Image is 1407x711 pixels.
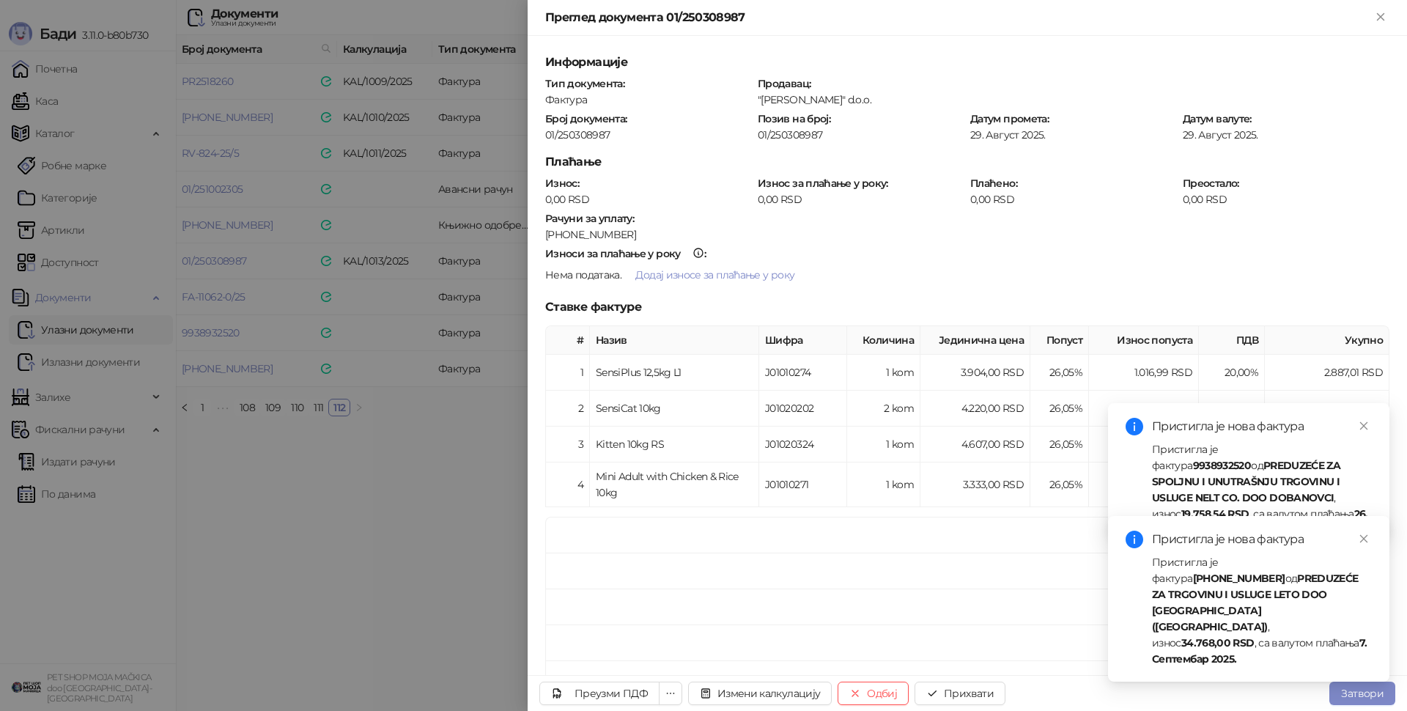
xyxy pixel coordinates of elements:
[546,391,590,427] td: 2
[1152,554,1372,667] div: Пристигла је фактура од , износ , са валутом плаћања
[1089,355,1199,391] td: 1.016,99 RSD
[545,54,1389,71] h5: Информације
[1152,572,1359,633] strong: PREDUZEĆE ZA TRGOVINU I USLUGE LETO DOO [GEOGRAPHIC_DATA] ([GEOGRAPHIC_DATA])
[1225,366,1258,379] span: 20,00 %
[847,427,920,463] td: 1 kom
[1225,402,1258,415] span: 20,00 %
[1030,326,1089,355] th: Попуст
[1265,326,1389,355] th: Укупно
[920,326,1030,355] th: Јединична цена
[759,355,847,391] td: J01010274
[624,263,806,287] button: Додај износе за плаћање у року
[546,427,590,463] td: 3
[545,228,1389,241] div: [PHONE_NUMBER]
[759,326,847,355] th: Шифра
[847,463,920,507] td: 1 kom
[1181,193,1391,206] div: 0,00 RSD
[1152,459,1340,504] strong: PREDUZEĆE ZA SPOLJNU I UNUTRAŠNJU TRGOVINU I USLUGE NELT CO. DOO DOBANOVCI
[1030,391,1089,427] td: 26,05%
[1356,418,1372,434] a: Close
[1030,427,1089,463] td: 26,05%
[546,517,1265,553] td: Збир ставки - Стопа 20%
[544,128,753,141] div: 01/250308987
[1152,418,1372,435] div: Пристигла је нова фактура
[757,128,964,141] div: 01/250308987
[1089,391,1199,427] td: 2.198,62 RSD
[759,463,847,507] td: J01010271
[1152,531,1372,548] div: Пристигла је нова фактура
[1030,463,1089,507] td: 26,05%
[1181,507,1249,520] strong: 19.758,54 RSD
[847,326,920,355] th: Количина
[1030,355,1089,391] td: 26,05%
[969,128,1178,141] div: 29. Август 2025.
[545,248,681,259] div: Износи за плаћање у року
[545,153,1389,171] h5: Плаћање
[1356,531,1372,547] a: Close
[1359,421,1369,431] span: close
[1126,531,1143,548] span: info-circle
[759,427,847,463] td: J01020324
[545,177,579,190] strong: Износ :
[1359,534,1369,544] span: close
[544,263,1391,287] div: .
[1193,459,1252,472] strong: 9938932520
[838,682,909,705] button: Одбиј
[544,193,753,206] div: 0,00 RSD
[1183,112,1252,125] strong: Датум валуте :
[545,77,624,90] strong: Тип документа :
[665,688,676,699] span: ellipsis
[1089,326,1199,355] th: Износ попуста
[969,193,1178,206] div: 0,00 RSD
[920,355,1030,391] td: 3.904,00 RSD
[1183,177,1239,190] strong: Преостало :
[545,268,620,281] span: Нема података
[596,436,753,452] div: Kitten 10kg RS
[1372,9,1389,26] button: Close
[546,355,590,391] td: 1
[920,463,1030,507] td: 3.333,00 RSD
[1193,572,1285,585] strong: [PHONE_NUMBER]
[539,682,660,705] a: Преузми ПДФ
[1265,391,1389,427] td: 6.241,38 RSD
[758,112,830,125] strong: Позив на број :
[758,77,810,90] strong: Продавац :
[915,682,1005,705] button: Прихвати
[596,400,753,416] div: SensiCat 10kg
[920,427,1030,463] td: 4.607,00 RSD
[1199,326,1265,355] th: ПДВ
[1089,427,1199,463] td: 1.200,12 RSD
[546,589,1265,625] td: Укупно ПДВ - Стопа 20%
[596,468,753,501] div: Mini Adult with Chicken & Rice 10kg
[758,177,888,190] strong: Износ за плаћање у року :
[688,682,832,705] button: Измени калкулацију
[1265,355,1389,391] td: 2.887,01 RSD
[1152,441,1372,538] div: Пристигла је фактура од , износ , са валутом плаћања
[575,687,648,700] div: Преузми ПДФ
[759,391,847,427] td: J01020202
[970,177,1017,190] strong: Плаћено :
[546,326,590,355] th: #
[545,212,634,225] strong: Рачуни за уплату :
[756,193,966,206] div: 0,00 RSD
[545,9,1372,26] div: Преглед документа 01/250308987
[1152,507,1368,537] strong: 26. Септембар 2025.
[920,391,1030,427] td: 4.220,00 RSD
[757,93,1389,106] div: "[PERSON_NAME]" d.o.o.
[546,553,1265,589] td: Укупно основица - Стопа 20%
[1329,682,1395,705] button: Затвори
[1126,418,1143,435] span: info-circle
[545,298,1389,316] h5: Ставке фактуре
[1181,128,1391,141] div: 29. Август 2025.
[847,391,920,427] td: 2 kom
[545,247,706,260] strong: :
[970,112,1049,125] strong: Датум промета :
[544,93,753,106] div: Фактура
[545,112,627,125] strong: Број документа :
[1181,636,1255,649] strong: 34.768,00 RSD
[596,364,753,380] div: SensiPlus 12,5kg L1
[590,326,759,355] th: Назив
[847,355,920,391] td: 1 kom
[546,463,590,507] td: 4
[1089,463,1199,507] td: 868,25 RSD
